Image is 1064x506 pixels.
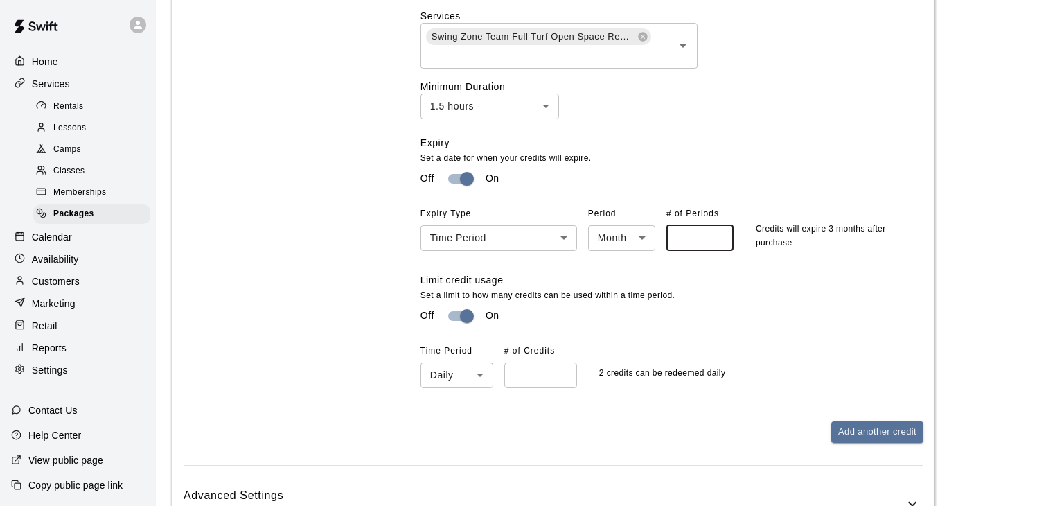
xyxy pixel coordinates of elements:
a: Camps [33,139,156,161]
p: Retail [32,319,57,333]
p: Credits will expire 3 months after purchase [756,223,912,250]
p: Settings [32,363,68,377]
span: Packages [53,207,94,221]
a: Retail [11,315,145,336]
p: Contact Us [28,403,78,417]
span: Lessons [53,121,87,135]
span: Swing Zone Team Full Turf Open Space Rental [426,30,640,44]
p: Set a date for when your credits will expire. [420,152,912,166]
a: Home [11,51,145,72]
a: Calendar [11,227,145,247]
div: Swing Zone Team Full Turf Open Space Rental [426,28,651,45]
a: Classes [33,161,156,182]
a: Lessons [33,117,156,139]
a: Availability [11,249,145,270]
p: Off [420,171,434,186]
h6: Advanced Settings [184,487,904,505]
label: Services [420,9,923,23]
span: Period [588,203,647,225]
div: Packages [33,204,150,224]
div: Month [588,225,655,251]
a: Settings [11,360,145,381]
p: Set a limit to how many credits can be used within a time period. [420,289,923,303]
p: Calendar [32,230,72,244]
span: Classes [53,164,85,178]
span: Expiry Type [420,203,577,225]
a: Customers [11,271,145,292]
p: Off [420,308,434,323]
p: Customers [32,274,80,288]
div: 1.5 hours [420,94,559,119]
p: On [486,308,499,323]
p: Marketing [32,297,76,311]
label: Limit credit usage [420,274,504,286]
a: Memberships [33,182,156,204]
p: Help Center [28,428,81,442]
p: View public page [28,453,103,467]
label: Expiry [420,137,450,148]
a: Reports [11,338,145,358]
span: Time Period [420,340,485,363]
button: Add another credit [831,421,923,443]
span: # of Credits [504,340,577,363]
div: Camps [33,140,150,159]
label: Minimum Duration [420,80,923,94]
span: # of Periods [666,203,734,225]
a: Services [11,73,145,94]
a: Rentals [33,96,156,117]
div: Rentals [33,97,150,116]
button: Open [673,36,693,55]
div: Memberships [33,183,150,202]
div: Daily [420,363,493,388]
p: Home [32,55,58,69]
p: Availability [32,252,79,266]
span: Camps [53,143,81,157]
div: Classes [33,162,150,181]
p: On [486,171,499,186]
div: Time Period [420,225,577,251]
p: 2 credits can be redeemed daily [599,367,726,381]
p: Copy public page link [28,478,123,492]
span: Rentals [53,100,84,114]
span: Memberships [53,186,106,200]
p: Services [32,77,70,91]
a: Marketing [11,293,145,314]
a: Packages [33,204,156,225]
div: Lessons [33,119,150,138]
p: Reports [32,341,66,355]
